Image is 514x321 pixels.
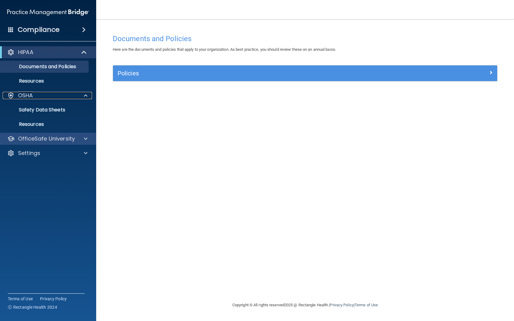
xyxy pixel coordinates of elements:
a: Policies [118,68,493,78]
p: Settings [18,150,40,157]
p: OSHA [18,92,33,99]
span: Here are the documents and policies that apply to your organization. As best practice, you should... [113,47,336,52]
a: OSHA [7,92,87,99]
h4: Documents and Policies [113,35,497,43]
p: Documents and Policies [4,64,86,70]
img: PMB logo [7,6,89,18]
p: Safety Data Sheets [4,107,86,113]
h4: Compliance [18,26,60,34]
span: Ⓒ Rectangle Health 2024 [8,304,57,310]
a: Terms of Use [355,303,378,307]
p: OfficeSafe University [18,135,75,142]
p: Resources [4,78,86,84]
a: OfficeSafe University [7,135,87,142]
a: Settings [7,150,87,157]
a: Privacy Policy [330,303,353,307]
div: Copyright © All rights reserved 2025 @ Rectangle Health | | [195,295,415,315]
p: Resources [4,121,86,127]
h5: Policies [118,70,397,77]
a: HIPAA [7,49,87,56]
p: HIPAA [18,49,33,56]
a: Terms of Use [8,296,33,302]
a: Privacy Policy [40,296,67,302]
